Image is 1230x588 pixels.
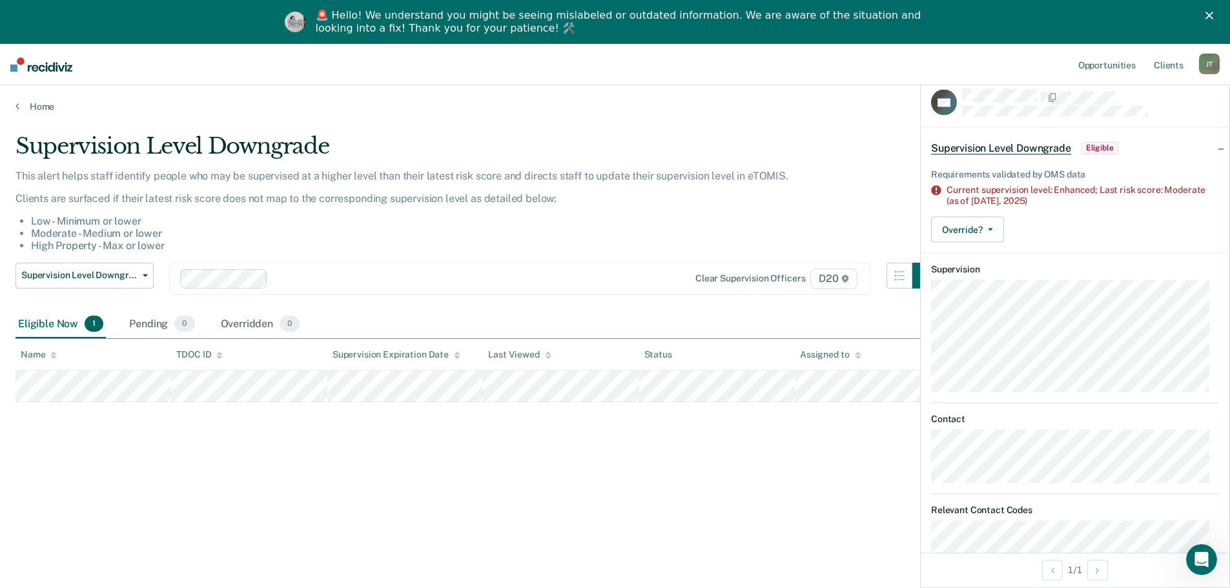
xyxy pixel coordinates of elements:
dt: Contact [931,414,1219,425]
img: Profile image for Kim [285,12,305,32]
button: Previous Opportunity [1042,560,1063,580]
p: This alert helps staff identify people who may be supervised at a higher level than their latest ... [15,170,938,182]
li: High Property - Max or lower [31,239,938,252]
li: Moderate - Medium or lower [31,227,938,239]
div: 🚨 Hello! We understand you might be seeing mislabeled or outdated information. We are aware of th... [316,9,925,35]
a: Home [15,101,1215,112]
dt: Supervision [931,264,1219,275]
button: Next Opportunity [1087,560,1108,580]
div: Assigned to [800,349,861,360]
button: Override? [931,217,1004,243]
div: Status [644,349,672,360]
div: Clear supervision officers [695,273,805,284]
iframe: Intercom live chat [1186,544,1217,575]
span: Supervision Level Downgrade [21,270,138,281]
div: Close [1205,12,1218,19]
span: Eligible [1081,141,1118,154]
div: Eligible Now [15,310,106,339]
span: D20 [810,269,857,289]
div: Pending [127,310,197,339]
div: Supervision Level DowngradeEligible [921,127,1229,168]
a: Clients [1151,44,1186,85]
span: 2025) [1003,196,1027,206]
img: Recidiviz [10,57,72,72]
li: Low - Minimum or lower [31,215,938,227]
div: 1 / 1 [921,553,1229,587]
div: TDOC ID [176,349,223,360]
span: 1 [85,316,103,332]
div: Supervision Level Downgrade [15,133,938,170]
a: Opportunities [1076,44,1138,85]
div: Requirements validated by OMS data [931,168,1219,179]
div: Overridden [218,310,303,339]
div: Supervision Expiration Date [333,349,460,360]
span: 0 [174,316,194,332]
div: J T [1199,54,1220,74]
p: Clients are surfaced if their latest risk score does not map to the corresponding supervision lev... [15,192,938,205]
div: Current supervision level: Enhanced; Last risk score: Moderate (as of [DATE], [947,185,1219,207]
span: Supervision Level Downgrade [931,141,1071,154]
div: Name [21,349,57,360]
div: Last Viewed [488,349,551,360]
span: 0 [280,316,300,332]
dt: Relevant Contact Codes [931,505,1219,516]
